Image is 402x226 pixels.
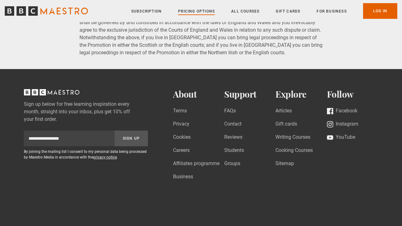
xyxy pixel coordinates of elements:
a: Cooking Courses [275,147,313,155]
nav: Footer [173,89,378,196]
h2: Explore [275,89,327,100]
a: Groups [224,160,240,168]
a: FAQs [224,107,236,116]
a: Cookies [173,133,191,142]
a: Gift Cards [276,8,300,14]
a: Sitemap [275,160,294,168]
a: Pricing Options [178,8,215,14]
h2: Support [224,89,275,100]
a: Gift cards [275,120,297,129]
a: Log In [363,3,397,19]
a: BBC Maestro, back to top [24,91,79,97]
a: Facebook [327,107,357,116]
a: All Courses [231,8,259,14]
a: YouTube [327,133,355,142]
a: Articles [275,107,292,116]
a: Privacy [173,120,189,129]
a: privacy notice [93,155,117,159]
svg: BBC Maestro, back to top [24,89,79,95]
h2: About [173,89,224,100]
a: Contact [224,120,242,129]
a: Careers [173,147,190,155]
p: By joining the mailing list I consent to my personal data being processed by Maestro Media in acc... [24,149,148,160]
button: Sign Up [115,131,148,146]
a: Writing Courses [275,133,310,142]
a: Reviews [224,133,242,142]
div: Sign up to newsletter [24,131,148,146]
nav: Primary [131,3,397,19]
a: Business [173,173,193,181]
a: Terms [173,107,187,116]
p: 6.3 The Promotion, these terms and any related dispute or claim (whether contractual or non-contr... [79,11,323,56]
a: Subscription [131,8,162,14]
svg: BBC Maestro [5,6,88,16]
label: Sign up below for free learning inspiration every month, straight into your inbox, plus get 10% o... [24,100,148,123]
a: Affiliates programme [173,160,220,168]
a: Students [224,147,244,155]
a: Instagram [327,120,358,129]
h2: Follow [327,89,378,100]
a: For business [317,8,346,14]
